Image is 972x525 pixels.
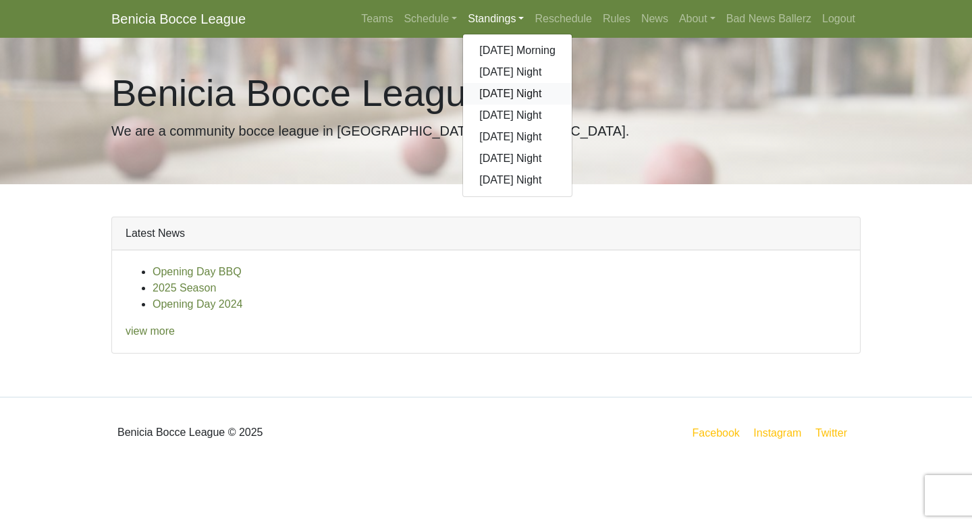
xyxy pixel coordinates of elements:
a: [DATE] Night [463,61,572,83]
div: Standings [462,34,572,197]
a: [DATE] Night [463,169,572,191]
h1: Benicia Bocce League [111,70,861,115]
a: [DATE] Night [463,126,572,148]
a: Opening Day BBQ [153,266,242,277]
a: Logout [817,5,861,32]
a: Twitter [813,424,858,441]
a: About [674,5,721,32]
a: 2025 Season [153,282,216,294]
p: We are a community bocce league in [GEOGRAPHIC_DATA], [GEOGRAPHIC_DATA]. [111,121,861,141]
a: Instagram [751,424,804,441]
a: Rules [597,5,636,32]
a: [DATE] Night [463,83,572,105]
a: view more [126,325,175,337]
a: News [636,5,674,32]
a: Facebook [690,424,742,441]
div: Benicia Bocce League © 2025 [101,408,486,457]
a: Teams [356,5,398,32]
div: Latest News [112,217,860,250]
a: [DATE] Night [463,148,572,169]
a: Benicia Bocce League [111,5,246,32]
a: Opening Day 2024 [153,298,242,310]
a: Standings [462,5,529,32]
a: [DATE] Morning [463,40,572,61]
a: Reschedule [529,5,597,32]
a: Schedule [398,5,462,32]
a: Bad News Ballerz [721,5,817,32]
a: [DATE] Night [463,105,572,126]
